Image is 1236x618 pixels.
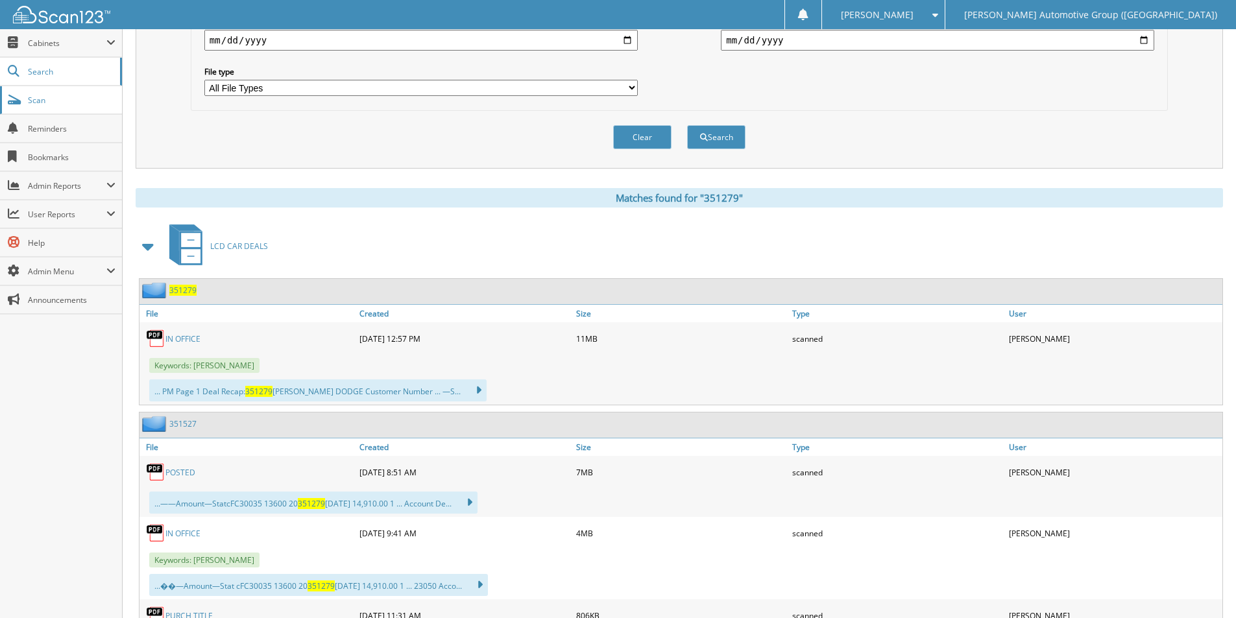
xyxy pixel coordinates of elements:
div: scanned [789,326,1006,351]
span: Help [28,237,115,248]
label: File type [204,66,638,77]
img: folder2.png [142,416,169,432]
input: end [721,30,1154,51]
a: Size [573,438,790,456]
div: ...��—Amount—Stat cFC30035 13600 20 [DATE] 14,910.00 1 ... 23050 Acco... [149,574,488,596]
a: 351527 [169,418,197,429]
a: 351279 [169,285,197,296]
button: Search [687,125,745,149]
span: Reminders [28,123,115,134]
a: File [139,305,356,322]
div: [PERSON_NAME] [1006,459,1222,485]
span: Keywords: [PERSON_NAME] [149,358,260,373]
div: [PERSON_NAME] [1006,520,1222,546]
span: Admin Menu [28,266,106,277]
a: Type [789,438,1006,456]
div: [PERSON_NAME] [1006,326,1222,351]
img: PDF.png [146,462,165,482]
span: [PERSON_NAME] Automotive Group ([GEOGRAPHIC_DATA]) [964,11,1217,19]
div: 11MB [573,326,790,351]
span: Keywords: [PERSON_NAME] [149,553,260,567]
span: Bookmarks [28,152,115,163]
img: folder2.png [142,282,169,298]
div: 7MB [573,459,790,485]
span: 351279 [298,498,325,509]
div: Matches found for "351279" [136,188,1223,208]
a: User [1006,305,1222,322]
div: scanned [789,459,1006,485]
a: User [1006,438,1222,456]
a: Type [789,305,1006,322]
a: LCD CAR DEALS [162,220,268,272]
div: ...——Amount—StatcFC30035 13600 20 [DATE] 14,910.00 1 ... Account De... [149,492,478,514]
span: Scan [28,95,115,106]
input: start [204,30,638,51]
div: scanned [789,520,1006,546]
div: 4MB [573,520,790,546]
span: 351279 [308,580,335,591]
span: Search [28,66,114,77]
button: Clear [613,125,672,149]
img: PDF.png [146,523,165,543]
a: Created [356,305,573,322]
img: scan123-logo-white.svg [13,6,110,23]
div: [DATE] 8:51 AM [356,459,573,485]
a: IN OFFICE [165,528,200,539]
span: Cabinets [28,38,106,49]
span: Announcements [28,294,115,305]
span: User Reports [28,209,106,220]
div: ... PM Page 1 Deal Recap: [PERSON_NAME] DODGE Customer Number ... —S... [149,379,487,401]
div: [DATE] 9:41 AM [356,520,573,546]
div: [DATE] 12:57 PM [356,326,573,351]
span: LCD CAR DEALS [210,241,268,252]
img: PDF.png [146,329,165,348]
a: IN OFFICE [165,333,200,344]
iframe: Chat Widget [1171,556,1236,618]
a: File [139,438,356,456]
a: Created [356,438,573,456]
span: 351279 [245,386,273,397]
span: Admin Reports [28,180,106,191]
a: POSTED [165,467,195,478]
span: [PERSON_NAME] [841,11,914,19]
a: Size [573,305,790,322]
